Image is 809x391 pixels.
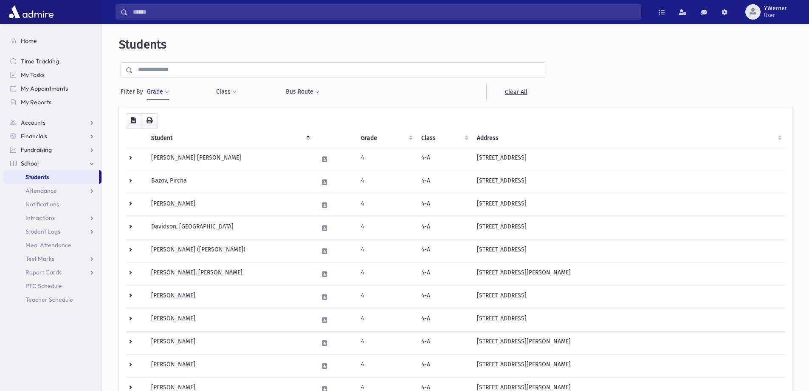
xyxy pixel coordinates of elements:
td: [PERSON_NAME] [146,308,313,331]
span: Students [25,173,49,181]
button: CSV [126,113,141,128]
td: 4 [356,263,416,285]
td: [STREET_ADDRESS][PERSON_NAME] [472,331,785,354]
td: 4-A [416,308,472,331]
td: [STREET_ADDRESS] [472,194,785,217]
td: [STREET_ADDRESS] [472,240,785,263]
td: [PERSON_NAME] [146,331,313,354]
td: [STREET_ADDRESS] [472,217,785,240]
td: 4 [356,308,416,331]
td: 4 [356,148,416,171]
td: 4 [356,194,416,217]
span: Infractions [25,214,55,222]
span: Fundraising [21,146,52,154]
td: 4-A [416,217,472,240]
a: Teacher Schedule [3,293,101,306]
a: Test Marks [3,252,101,265]
span: PTC Schedule [25,282,62,290]
span: Home [21,37,37,45]
td: 4-A [416,194,472,217]
img: AdmirePro [7,3,56,20]
td: 4 [356,285,416,308]
td: 4-A [416,354,472,377]
td: 4-A [416,263,472,285]
a: Fundraising [3,143,101,157]
span: My Tasks [21,71,45,79]
td: 4 [356,171,416,194]
th: Grade: activate to sort column ascending [356,128,416,148]
button: Bus Route [285,84,320,100]
span: Attendance [25,187,57,194]
span: User [764,12,787,19]
a: My Reports [3,95,101,109]
span: Financials [21,132,47,140]
a: Home [3,34,101,48]
td: Davidson, [GEOGRAPHIC_DATA] [146,217,313,240]
span: Report Cards [25,268,62,276]
td: [PERSON_NAME] [146,285,313,308]
td: 4-A [416,331,472,354]
td: [PERSON_NAME], [PERSON_NAME] [146,263,313,285]
a: Infractions [3,211,101,225]
button: Grade [147,84,169,100]
a: Accounts [3,116,101,129]
a: My Tasks [3,68,101,82]
td: 4 [356,354,416,377]
button: Print [141,113,158,128]
td: [STREET_ADDRESS][PERSON_NAME] [472,354,785,377]
a: Attendance [3,184,101,197]
td: 4 [356,217,416,240]
a: Financials [3,129,101,143]
td: [PERSON_NAME] [146,194,313,217]
a: Time Tracking [3,54,101,68]
a: Students [3,170,99,184]
td: [PERSON_NAME] ([PERSON_NAME]) [146,240,313,263]
span: Student Logs [25,228,60,235]
span: Test Marks [25,255,54,263]
span: Accounts [21,119,45,126]
button: Class [216,84,237,100]
span: My Reports [21,98,51,106]
span: School [21,160,39,167]
span: Students [119,37,166,51]
a: Report Cards [3,265,101,279]
td: [STREET_ADDRESS] [472,285,785,308]
td: [PERSON_NAME] [PERSON_NAME] [146,148,313,171]
td: 4-A [416,285,472,308]
span: My Appointments [21,85,68,92]
td: 4 [356,331,416,354]
td: 4-A [416,171,472,194]
span: Meal Attendance [25,241,71,249]
span: YWerner [764,5,787,12]
span: Notifications [25,200,59,208]
th: Address: activate to sort column ascending [472,128,785,148]
td: [STREET_ADDRESS][PERSON_NAME] [472,263,785,285]
span: Filter By [121,87,147,96]
td: 4-A [416,240,472,263]
td: Bazov, Pircha [146,171,313,194]
a: My Appointments [3,82,101,95]
a: PTC Schedule [3,279,101,293]
td: 4 [356,240,416,263]
span: Time Tracking [21,57,59,65]
td: [PERSON_NAME] [146,354,313,377]
a: Clear All [486,84,545,100]
span: Teacher Schedule [25,296,73,303]
th: Class: activate to sort column ascending [416,128,472,148]
td: [STREET_ADDRESS] [472,171,785,194]
a: Notifications [3,197,101,211]
a: Meal Attendance [3,238,101,252]
th: Student: activate to sort column descending [146,128,313,148]
a: School [3,157,101,170]
input: Search [128,4,641,20]
td: [STREET_ADDRESS] [472,148,785,171]
td: [STREET_ADDRESS] [472,308,785,331]
td: 4-A [416,148,472,171]
a: Student Logs [3,225,101,238]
